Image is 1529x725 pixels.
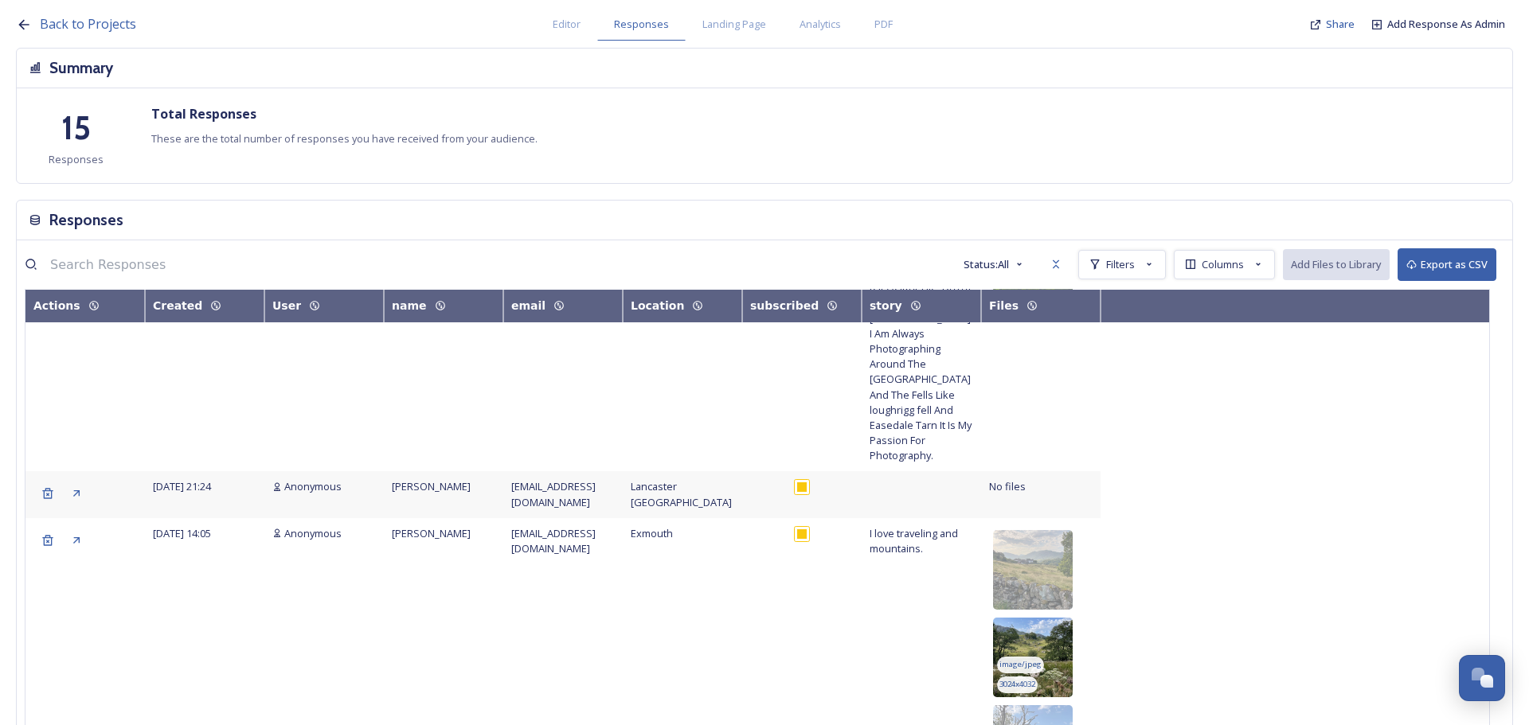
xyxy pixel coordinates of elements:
a: Add Response As Admin [1387,17,1505,32]
span: Anonymous [284,526,342,541]
th: Toggle SortBy [25,289,145,322]
span: Editor [553,17,581,32]
span: [PERSON_NAME] [392,479,471,493]
div: subscribed [750,297,819,314]
span: [EMAIL_ADDRESS][DOMAIN_NAME] [511,479,596,509]
button: Status:All [956,249,1034,280]
span: Lancaster [GEOGRAPHIC_DATA] [631,479,732,509]
h3: Summary [49,57,113,80]
button: Open Chat [1459,655,1505,701]
h1: 15 [61,104,91,152]
div: email [511,297,546,314]
span: No files [989,479,1026,494]
div: Files [989,297,1019,314]
span: Analytics [800,17,841,32]
span: PDF [874,17,893,32]
img: 81c9d617-490a-49f3-8e60-f39dd9b3c1e5.jpg [993,618,1073,697]
button: Export as CSV [1398,248,1496,281]
span: Filters [1106,257,1135,272]
span: Share [1326,17,1355,31]
th: Toggle SortBy [742,289,862,322]
span: Exmouth [631,526,673,540]
button: Add Files to Library [1283,249,1390,280]
span: Hi My name Is [PERSON_NAME] I Do Landscape Photography Around [GEOGRAPHIC_DATA] And [GEOGRAPHIC_D... [870,219,972,462]
img: b09c50f5-dffd-4001-af0b-6899ab8ed64f.jpg [993,530,1073,610]
span: [EMAIL_ADDRESS][DOMAIN_NAME] [511,526,596,555]
a: Back to Projects [40,14,136,34]
th: Toggle SortBy [981,289,1101,322]
th: Toggle SortBy [503,289,623,322]
strong: Total Responses [151,105,256,123]
span: I love traveling and mountains. [870,526,958,555]
h3: Responses [49,209,123,232]
div: User [272,297,301,314]
div: story [870,297,902,314]
th: Toggle SortBy [384,289,503,322]
span: 3024 x 4032 [999,679,1035,690]
div: Actions [33,297,80,314]
span: Add Response As Admin [1387,17,1505,31]
div: name [392,297,427,314]
th: Toggle SortBy [862,289,981,322]
span: [PERSON_NAME] [392,526,471,540]
th: Toggle SortBy [145,289,264,322]
span: image/jpeg [999,659,1042,670]
th: Toggle SortBy [623,289,742,322]
span: [DATE] 14:05 [153,526,211,540]
span: Responses [49,152,104,167]
span: These are the total number of responses you have received from your audience. [151,131,538,146]
span: Anonymous [284,479,342,494]
span: Landing Page [702,17,766,32]
span: Columns [1202,257,1244,272]
span: [DATE] 21:24 [153,479,211,493]
span: Responses [614,17,669,32]
input: Search Responses [42,248,281,280]
div: Created [153,297,202,314]
div: Location [631,297,684,314]
span: Back to Projects [40,15,136,33]
th: Toggle SortBy [264,289,384,322]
